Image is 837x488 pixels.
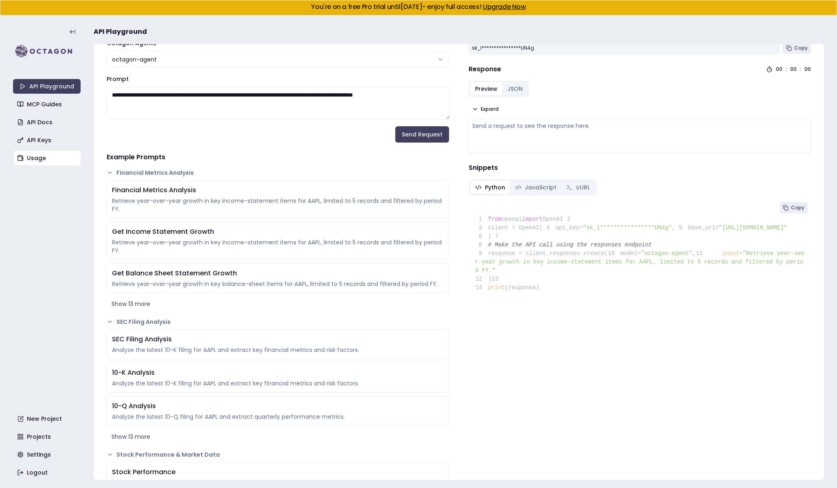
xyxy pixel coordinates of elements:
[13,79,81,94] a: API Playground
[608,249,621,258] span: 10
[14,429,81,444] a: Projects
[791,204,804,211] span: Copy
[483,2,526,11] a: Upgrade Now
[800,66,801,73] div: :
[112,467,444,477] div: Stock Performance
[696,249,709,258] span: 11
[672,224,675,231] span: ,
[688,224,719,231] span: base_url=
[107,297,449,311] button: Show 13 more
[14,465,81,480] a: Logout
[112,280,444,288] div: Retrieve year-over-year growth in key balance-sheet items for AAPL, limited to 5 records and filt...
[475,250,608,257] span: response = client.responses.create(
[14,133,81,147] a: API Keys
[576,183,590,191] span: cURL
[739,250,743,257] span: =
[94,27,147,37] span: API Playground
[13,43,81,59] img: logo-rect-yK7x_WSZ.svg
[488,284,505,291] span: print
[475,232,488,241] span: 6
[112,268,444,278] div: Get Balance Sheet Statement Growth
[505,284,539,291] span: (response)
[543,216,563,222] span: OpenAI
[112,479,444,487] div: Retrieve the daily closing prices for AAPL over the last 30 days.
[780,202,808,213] button: Copy
[481,106,499,112] span: Expand
[472,122,807,130] div: Send a request to see the response here.
[14,447,81,462] a: Settings
[485,183,505,191] span: Python
[395,126,449,143] button: Send Request
[719,224,787,231] span: "[URL][DOMAIN_NAME]"
[112,379,444,387] div: Analyze the latest 10-K filing for AAPL and extract key financial metrics and risk factors.
[491,275,504,284] span: 13
[112,185,444,195] div: Financial Metrics Analysis
[675,224,688,232] span: 5
[112,238,444,255] div: Retrieve year-over-year growth in key income-statement items for AAPL, limited to 5 records and f...
[692,250,696,257] span: ,
[555,224,583,231] span: api_key=
[475,249,488,258] span: 9
[107,169,449,177] button: Financial Metrics Analysis
[641,250,692,257] span: "octagon-agent"
[790,66,797,73] div: 00
[786,66,787,73] div: :
[543,224,556,232] span: 4
[107,152,449,162] h4: Example Prompts
[804,66,811,73] div: 00
[525,183,557,191] span: JavaScript
[475,284,488,292] span: 14
[7,4,830,10] h5: You're on a free Pro trial until [DATE] - enjoy full access!
[107,451,449,459] button: Stock Performance & Market Data
[722,250,739,257] span: input
[475,250,804,274] span: "Retrieve year-over-year growth in key income-statement items for AAPL, limited to 5 records and ...
[522,216,543,222] span: import
[112,368,444,378] div: 10-K Analysis
[794,45,808,51] span: Copy
[14,411,81,426] a: New Project
[107,318,449,326] button: SEC Filing Analysis
[14,115,81,130] a: API Docs
[475,276,491,282] span: )
[14,97,81,112] a: MCP Guides
[112,346,444,354] div: Analyze the latest 10-K filing for AAPL and extract key financial metrics and risk factors.
[563,215,576,224] span: 2
[620,250,641,257] span: model=
[488,216,502,222] span: from
[475,215,488,224] span: 1
[783,42,811,54] button: Copy
[475,275,488,284] span: 12
[776,66,782,73] div: 00
[112,413,444,421] div: Analyze the latest 10-Q filing for AAPL and extract quarterly performance metrics.
[502,216,522,222] span: openai
[469,163,811,173] h4: Snippets
[488,242,652,248] span: # Make the API call using the responses endpoint
[112,401,444,411] div: 10-Q Analysis
[502,82,528,95] button: JSON
[475,233,491,240] span: )
[107,75,129,83] label: Prompt
[469,64,501,74] h4: Response
[14,151,81,165] a: Usage
[469,103,502,115] button: Expand
[107,429,449,444] button: Show 13 more
[491,232,504,241] span: 7
[112,227,444,237] div: Get Income Statement Growth
[112,197,444,213] div: Retrieve year-over-year growth in key income-statement items for AAPL, limited to 5 records and f...
[470,82,502,95] button: Preview
[475,224,488,232] span: 3
[475,224,543,231] span: client = OpenAI(
[112,334,444,344] div: SEC Filing Analysis
[475,241,488,249] span: 8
